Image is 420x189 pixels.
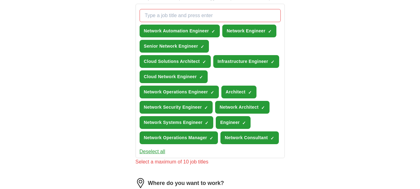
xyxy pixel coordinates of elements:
span: ✓ [270,136,274,141]
span: Cloud Solutions Architect [144,58,200,65]
img: location.png [136,178,145,188]
span: ✓ [261,105,265,110]
span: ✓ [242,120,246,125]
span: ✓ [205,120,209,125]
button: Network Engineer✓ [222,25,276,37]
span: Network Operations Engineer [144,89,208,95]
div: Select a maximum of 10 job titles [136,158,285,166]
button: Architect✓ [221,86,256,98]
span: ✓ [199,75,203,80]
span: Senior Network Engineer [144,43,198,50]
span: ✓ [271,59,275,64]
span: Infrastructure Engineer [218,58,268,65]
span: Network Operations Manager [144,135,207,141]
button: Infrastructure Engineer✓ [213,55,279,68]
button: Network Security Engineer✓ [140,101,213,114]
span: ✓ [268,29,272,34]
button: Network Consultant✓ [220,131,279,144]
span: Cloud Network Engineer [144,73,197,80]
button: Senior Network Engineer✓ [140,40,209,53]
span: ✓ [202,59,206,64]
button: Network Automation Engineer✓ [140,25,220,37]
span: ✓ [248,90,252,95]
span: ✓ [204,105,208,110]
span: Network Automation Engineer [144,28,209,34]
button: Network Operations Engineer✓ [140,86,219,98]
span: Engineer [220,119,240,126]
button: Network Architect✓ [215,101,269,114]
span: Network Engineer [227,28,265,34]
span: ✓ [201,44,204,49]
button: Cloud Solutions Architect✓ [140,55,211,68]
label: Where do you want to work? [148,179,224,187]
span: ✓ [211,29,215,34]
span: Network Consultant [225,135,268,141]
span: Architect [226,89,246,95]
span: Network Systems Engineer [144,119,203,126]
button: Network Systems Engineer✓ [140,116,214,129]
button: Deselect all [140,148,165,155]
span: Network Architect [219,104,258,111]
span: Network Security Engineer [144,104,202,111]
button: Cloud Network Engineer✓ [140,70,208,83]
input: Type a job title and press enter [140,9,281,22]
span: ✓ [210,90,214,95]
button: Engineer✓ [216,116,251,129]
button: Network Operations Manager✓ [140,131,218,144]
span: ✓ [210,136,213,141]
